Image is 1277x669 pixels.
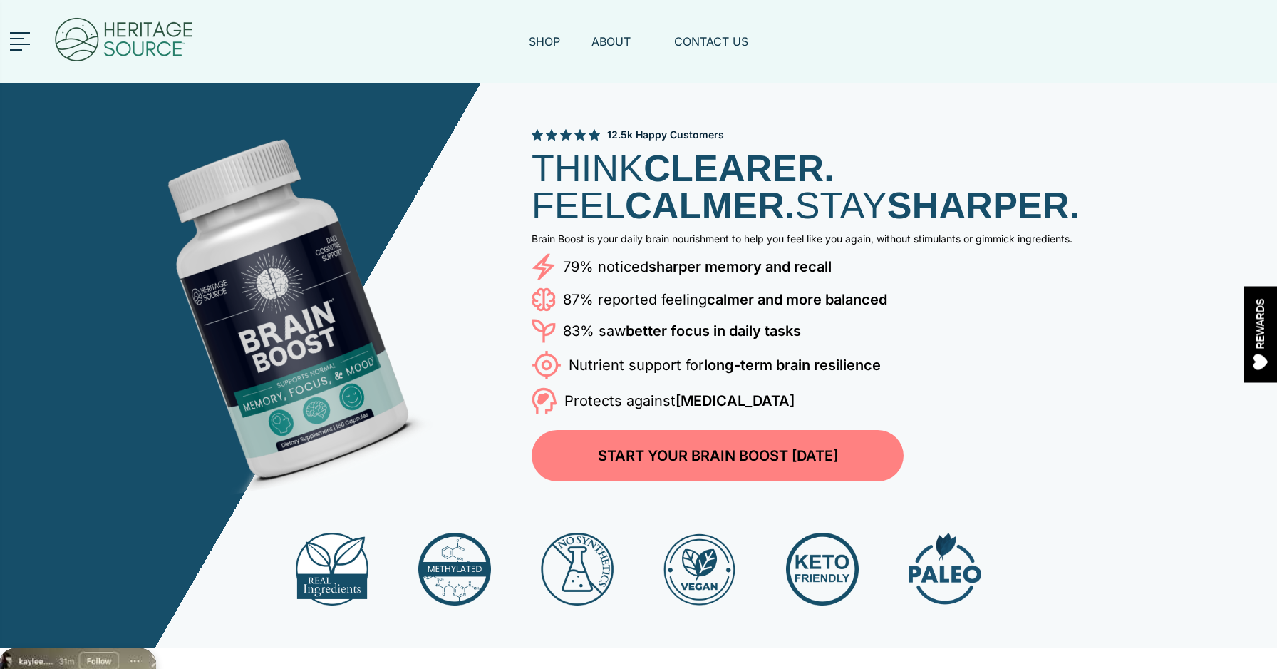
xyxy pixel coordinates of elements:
[909,533,981,606] img: Paleo Friendly
[532,430,904,481] a: START YOUR BRAIN BOOST [DATE]
[53,7,195,76] img: Heritage Source
[563,320,801,342] p: 83% saw
[786,533,859,606] img: Keto Friendly
[541,533,614,606] img: No Synthetics
[569,354,881,377] p: Nutrient support for
[663,533,736,606] img: Vegan
[607,128,724,142] span: 12.5k Happy Customers
[674,34,748,66] a: CONTACT US
[626,322,801,339] strong: better focus in daily tasks
[704,357,881,374] strong: long-term brain resilience
[648,258,832,275] strong: sharper memory and recall
[887,185,1080,226] strong: SHARPER.
[532,233,1173,245] p: Brain Boost is your daily brain nourishment to help you feel like you again, without stimulants o...
[418,533,491,606] img: Methylated Vitamin Bs
[563,255,832,278] p: 79% noticed
[564,389,795,412] p: Protects against
[532,150,1173,224] h1: THINK FEEL STAY
[76,98,488,511] img: Brain Boost Bottle
[625,185,795,226] strong: CALMER.
[563,288,887,311] p: 87% reported feeling
[529,34,560,66] a: SHOP
[296,533,368,606] img: Real Ingredients
[643,148,834,189] strong: CLEARER.
[707,291,887,308] strong: calmer and more balanced
[591,34,643,66] a: ABOUT
[676,392,795,409] strong: [MEDICAL_DATA]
